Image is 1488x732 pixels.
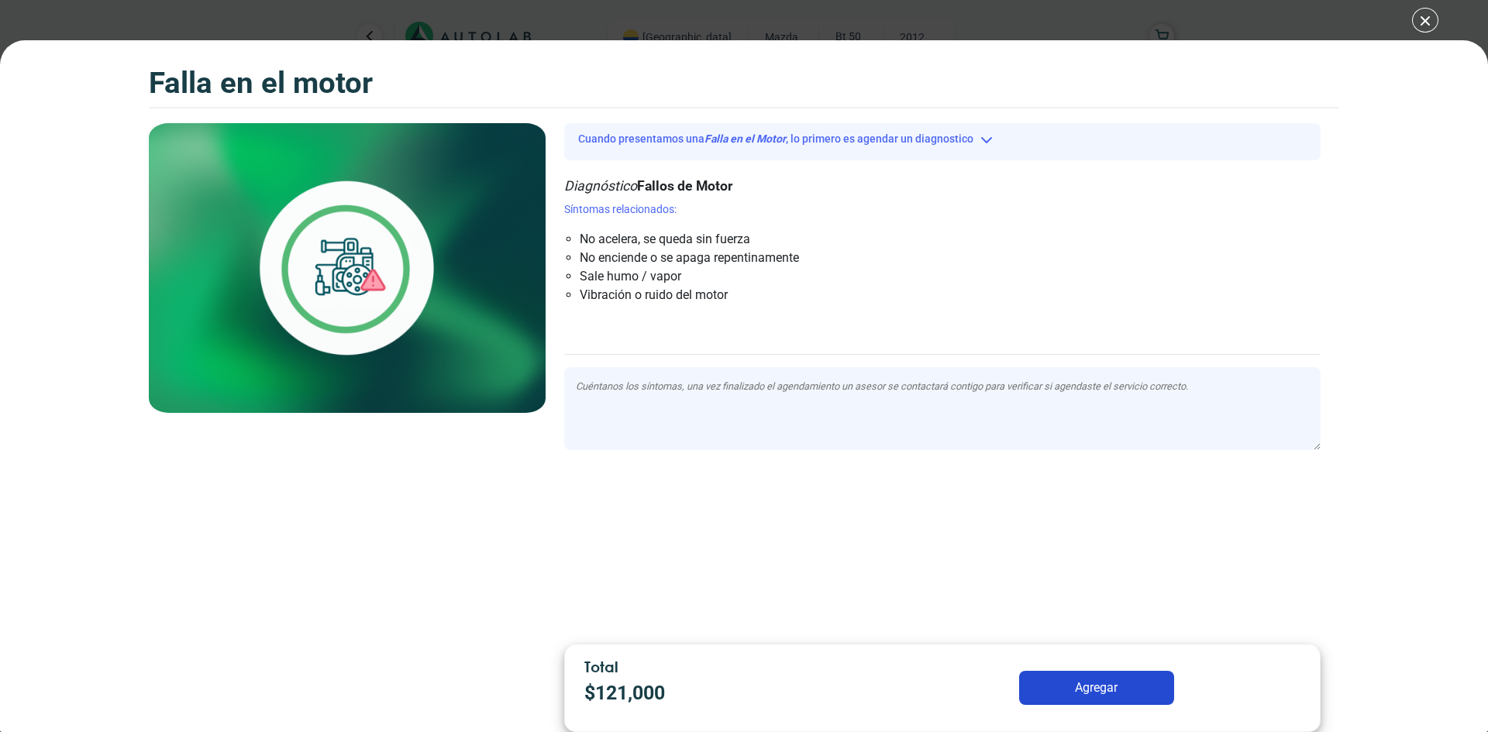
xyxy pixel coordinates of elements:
[1019,671,1174,705] button: Agregar
[580,286,1173,304] li: Vibración o ruido del motor
[149,65,373,101] h3: Falla en el Motor
[584,658,618,675] span: Total
[637,178,732,194] span: Fallos de Motor
[580,230,1173,249] li: No acelera, se queda sin fuerza
[580,249,1173,267] li: No enciende o se apaga repentinamente
[564,127,1321,151] button: Cuando presentamos unaFalla en el Motor, lo primero es agendar un diagnostico
[564,178,637,194] span: Diagnóstico
[584,679,870,707] p: $ 121,000
[564,201,1321,218] p: Síntomas relacionados:
[580,267,1173,286] li: Sale humo / vapor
